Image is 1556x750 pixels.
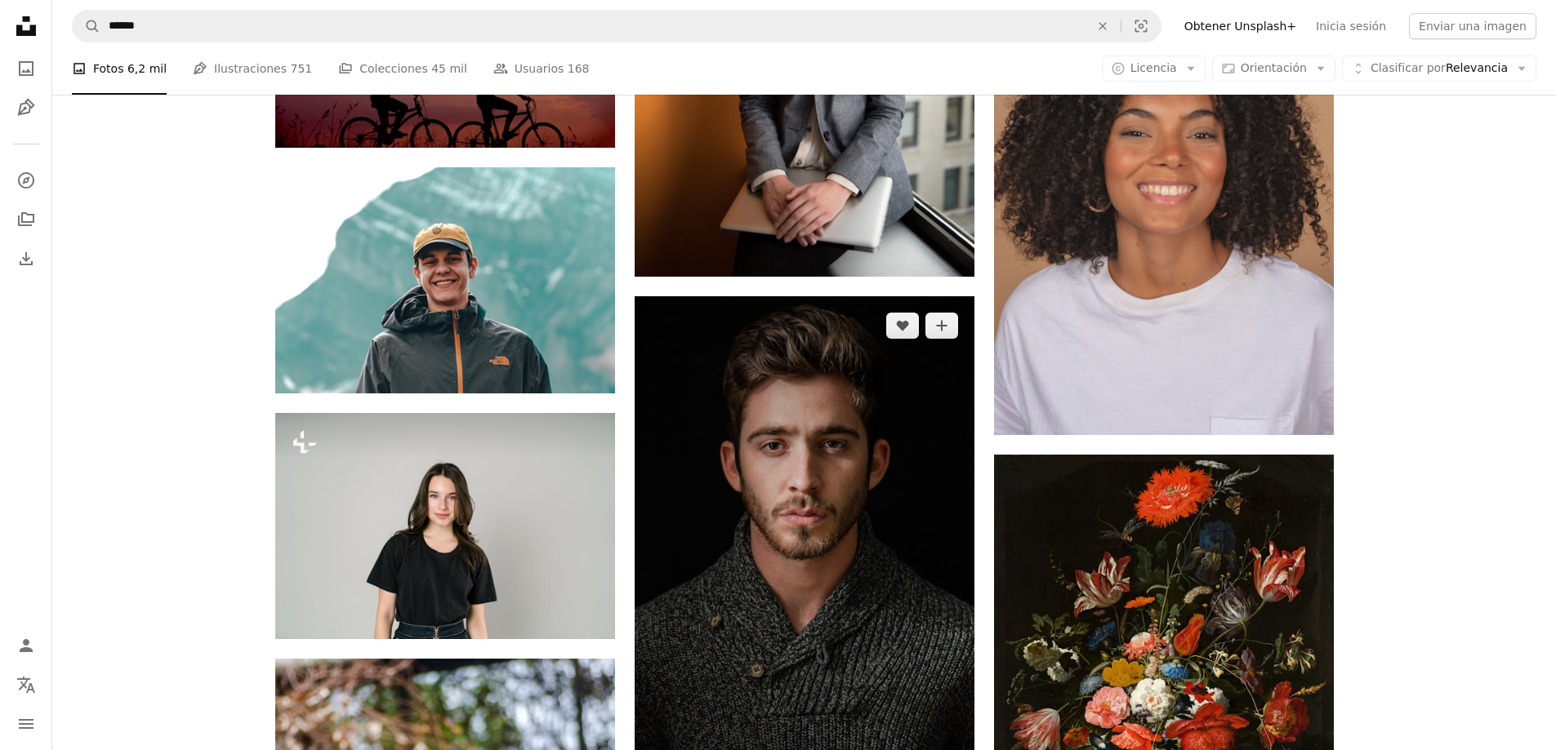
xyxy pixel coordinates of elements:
span: Licencia [1130,61,1177,74]
button: Menú [10,708,42,740]
a: Ilustraciones 751 [193,42,312,95]
button: Idioma [10,668,42,701]
a: Fotos [10,52,42,85]
a: Explorar [10,164,42,197]
a: Ilustraciones [10,91,42,124]
button: Buscar en Unsplash [73,11,100,42]
span: 751 [290,60,312,78]
button: Búsqueda visual [1121,11,1161,42]
a: Usuarios 168 [493,42,590,95]
a: Iniciar sesión / Registrarse [10,629,42,662]
a: Una mujer parada frente a una pared blanca [275,518,615,533]
a: flores rojas, azules y blancas [994,668,1334,683]
a: Hombre con chaqueta negra y gorra marrón [275,273,615,287]
button: Enviar una imagen [1409,13,1536,39]
a: Obtener Unsplash+ [1175,13,1306,39]
button: Clasificar porRelevancia [1342,55,1536,82]
a: Inicio — Unsplash [10,10,42,46]
button: Me gusta [886,313,919,339]
a: Inicia sesión [1306,13,1396,39]
span: 168 [568,60,590,78]
a: Colecciones [10,203,42,236]
button: Orientación [1212,55,1335,82]
a: Una mujer con el pelo rizado sonriendo para la cámara [994,172,1334,187]
button: Licencia [1102,55,1206,82]
button: Añade a la colección [925,313,958,339]
a: camisa de hombre gris y negra [635,544,974,558]
span: 45 mil [431,60,467,78]
a: Historial de descargas [10,242,42,275]
img: Una mujer parada frente a una pared blanca [275,413,615,639]
a: Colecciones 45 mil [338,42,467,95]
span: Clasificar por [1371,61,1446,74]
form: Encuentra imágenes en todo el sitio [72,10,1161,42]
img: Hombre con chaqueta negra y gorra marrón [275,167,615,393]
span: Relevancia [1371,60,1508,77]
span: Orientación [1241,61,1307,74]
button: Borrar [1085,11,1121,42]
